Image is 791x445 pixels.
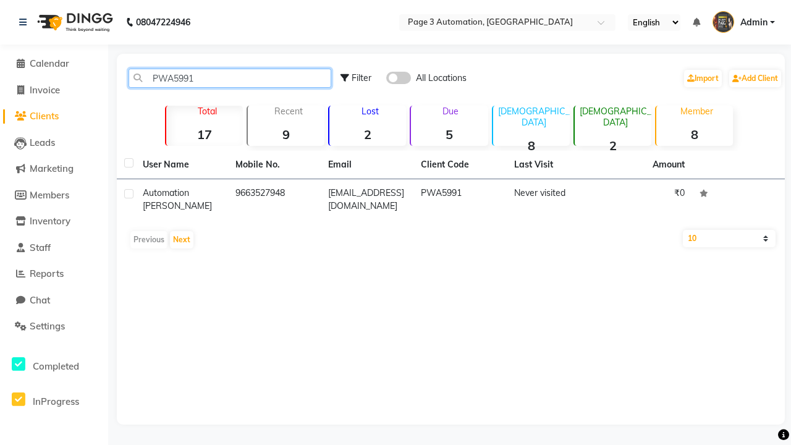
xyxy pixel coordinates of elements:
[30,163,74,174] span: Marketing
[171,106,243,117] p: Total
[136,5,190,40] b: 08047224946
[32,5,116,40] img: logo
[30,215,70,227] span: Inventory
[507,151,599,179] th: Last Visit
[30,320,65,332] span: Settings
[3,294,105,308] a: Chat
[3,214,105,229] a: Inventory
[3,57,105,71] a: Calendar
[129,69,331,88] input: Search by Name/Mobile/Email/Code
[413,106,488,117] p: Due
[135,151,228,179] th: User Name
[166,127,243,142] strong: 17
[575,138,651,153] strong: 2
[507,179,599,220] td: Never visited
[580,106,651,128] p: [DEMOGRAPHIC_DATA]
[684,70,722,87] a: Import
[413,151,506,179] th: Client Code
[30,57,69,69] span: Calendar
[713,11,734,33] img: Admin
[30,110,59,122] span: Clients
[3,241,105,255] a: Staff
[321,179,413,220] td: [EMAIL_ADDRESS][DOMAIN_NAME]
[30,294,50,306] span: Chat
[3,136,105,150] a: Leads
[30,242,51,253] span: Staff
[3,83,105,98] a: Invoice
[30,189,69,201] span: Members
[143,187,212,211] span: Automation [PERSON_NAME]
[729,70,781,87] a: Add Client
[253,106,324,117] p: Recent
[411,127,488,142] strong: 5
[329,127,406,142] strong: 2
[416,72,467,85] span: All Locations
[33,360,79,372] span: Completed
[170,231,193,248] button: Next
[599,179,692,220] td: ₹0
[661,106,733,117] p: Member
[352,72,371,83] span: Filter
[3,267,105,281] a: Reports
[334,106,406,117] p: Lost
[33,396,79,407] span: InProgress
[493,138,570,153] strong: 8
[645,151,692,179] th: Amount
[228,151,321,179] th: Mobile No.
[3,189,105,203] a: Members
[30,268,64,279] span: Reports
[3,162,105,176] a: Marketing
[30,84,60,96] span: Invoice
[740,16,768,29] span: Admin
[3,109,105,124] a: Clients
[656,127,733,142] strong: 8
[498,106,570,128] p: [DEMOGRAPHIC_DATA]
[30,137,55,148] span: Leads
[321,151,413,179] th: Email
[413,179,506,220] td: PWA5991
[248,127,324,142] strong: 9
[228,179,321,220] td: 9663527948
[3,320,105,334] a: Settings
